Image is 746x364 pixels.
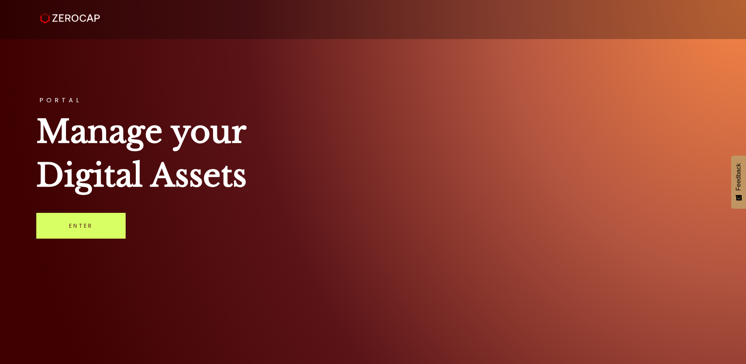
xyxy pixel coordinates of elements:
span: Feedback [735,163,742,191]
button: Feedback - Show survey [731,155,746,209]
img: ZeroCap [40,13,100,24]
h1: Manage your Digital Assets [36,110,710,197]
h3: PORTAL [36,97,710,103]
a: Enter [36,213,126,239]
